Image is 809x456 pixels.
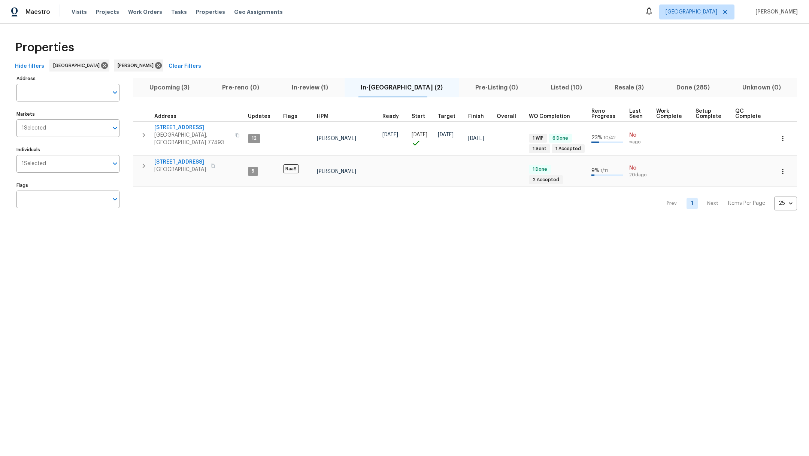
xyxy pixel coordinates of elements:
[696,109,722,119] span: Setup Complete
[25,8,50,16] span: Maestro
[16,183,119,188] label: Flags
[317,114,328,119] span: HPM
[629,139,650,145] span: ∞ ago
[728,200,765,207] p: Items Per Page
[412,114,425,119] span: Start
[15,44,74,51] span: Properties
[752,8,798,16] span: [PERSON_NAME]
[128,8,162,16] span: Work Orders
[600,168,608,173] span: 1 / 11
[249,168,257,174] span: 5
[49,60,109,72] div: [GEOGRAPHIC_DATA]
[530,166,550,173] span: 1 Done
[248,114,270,119] span: Updates
[22,125,46,131] span: 1 Selected
[22,161,46,167] span: 1 Selected
[497,114,516,119] span: Overall
[169,62,201,71] span: Clear Filters
[317,169,356,174] span: [PERSON_NAME]
[664,82,721,93] span: Done (285)
[530,135,546,142] span: 1 WIP
[468,114,491,119] div: Projected renovation finish date
[629,172,650,178] span: 20d ago
[110,194,120,204] button: Open
[349,82,455,93] span: In-[GEOGRAPHIC_DATA] (2)
[16,76,119,81] label: Address
[603,82,655,93] span: Resale (3)
[154,124,231,131] span: [STREET_ADDRESS]
[412,132,427,137] span: [DATE]
[591,135,602,140] span: 23 %
[114,60,163,72] div: [PERSON_NAME]
[154,131,231,146] span: [GEOGRAPHIC_DATA], [GEOGRAPHIC_DATA] 77493
[409,121,435,156] td: Project started on time
[730,82,793,93] span: Unknown (0)
[110,123,120,133] button: Open
[138,82,202,93] span: Upcoming (3)
[735,109,762,119] span: QC Complete
[666,8,717,16] span: [GEOGRAPHIC_DATA]
[16,112,119,116] label: Markets
[552,146,584,152] span: 1 Accepted
[774,194,797,213] div: 25
[656,109,683,119] span: Work Complete
[687,198,698,209] a: Goto page 1
[154,166,206,173] span: [GEOGRAPHIC_DATA]
[110,87,120,98] button: Open
[529,114,570,119] span: WO Completion
[196,8,225,16] span: Properties
[118,62,157,69] span: [PERSON_NAME]
[283,114,297,119] span: Flags
[629,131,650,139] span: No
[591,109,616,119] span: Reno Progress
[166,60,204,73] button: Clear Filters
[468,136,484,141] span: [DATE]
[660,191,797,215] nav: Pagination Navigation
[382,114,399,119] span: Ready
[16,148,119,152] label: Individuals
[317,136,356,141] span: [PERSON_NAME]
[210,82,271,93] span: Pre-reno (0)
[603,136,616,140] span: 10 / 42
[72,8,87,16] span: Visits
[412,114,432,119] div: Actual renovation start date
[154,114,176,119] span: Address
[497,114,523,119] div: Days past target finish date
[629,164,650,172] span: No
[438,114,455,119] span: Target
[12,60,47,73] button: Hide filters
[382,114,406,119] div: Earliest renovation start date (first business day after COE or Checkout)
[549,135,571,142] span: 6 Done
[468,114,484,119] span: Finish
[283,164,299,173] span: RaaS
[53,62,103,69] span: [GEOGRAPHIC_DATA]
[280,82,340,93] span: In-review (1)
[234,8,283,16] span: Geo Assignments
[110,158,120,169] button: Open
[382,132,398,137] span: [DATE]
[249,135,260,142] span: 12
[539,82,594,93] span: Listed (10)
[154,158,206,166] span: [STREET_ADDRESS]
[438,132,454,137] span: [DATE]
[171,9,187,15] span: Tasks
[15,62,44,71] span: Hide filters
[96,8,119,16] span: Projects
[530,177,562,183] span: 2 Accepted
[438,114,462,119] div: Target renovation project end date
[629,109,643,119] span: Last Seen
[530,146,549,152] span: 1 Sent
[464,82,530,93] span: Pre-Listing (0)
[591,168,599,173] span: 9 %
